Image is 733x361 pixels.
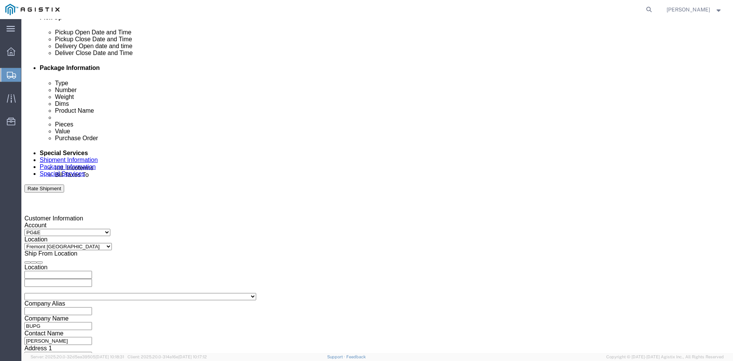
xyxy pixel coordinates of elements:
[95,355,124,359] span: [DATE] 10:18:31
[5,4,60,15] img: logo
[178,355,207,359] span: [DATE] 10:17:12
[346,355,366,359] a: Feedback
[667,5,710,14] span: Chris Catarino
[606,354,724,360] span: Copyright © [DATE]-[DATE] Agistix Inc., All Rights Reserved
[327,355,346,359] a: Support
[21,19,733,353] iframe: FS Legacy Container
[128,355,207,359] span: Client: 2025.20.0-314a16e
[31,355,124,359] span: Server: 2025.20.0-32d5ea39505
[666,5,723,14] button: [PERSON_NAME]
